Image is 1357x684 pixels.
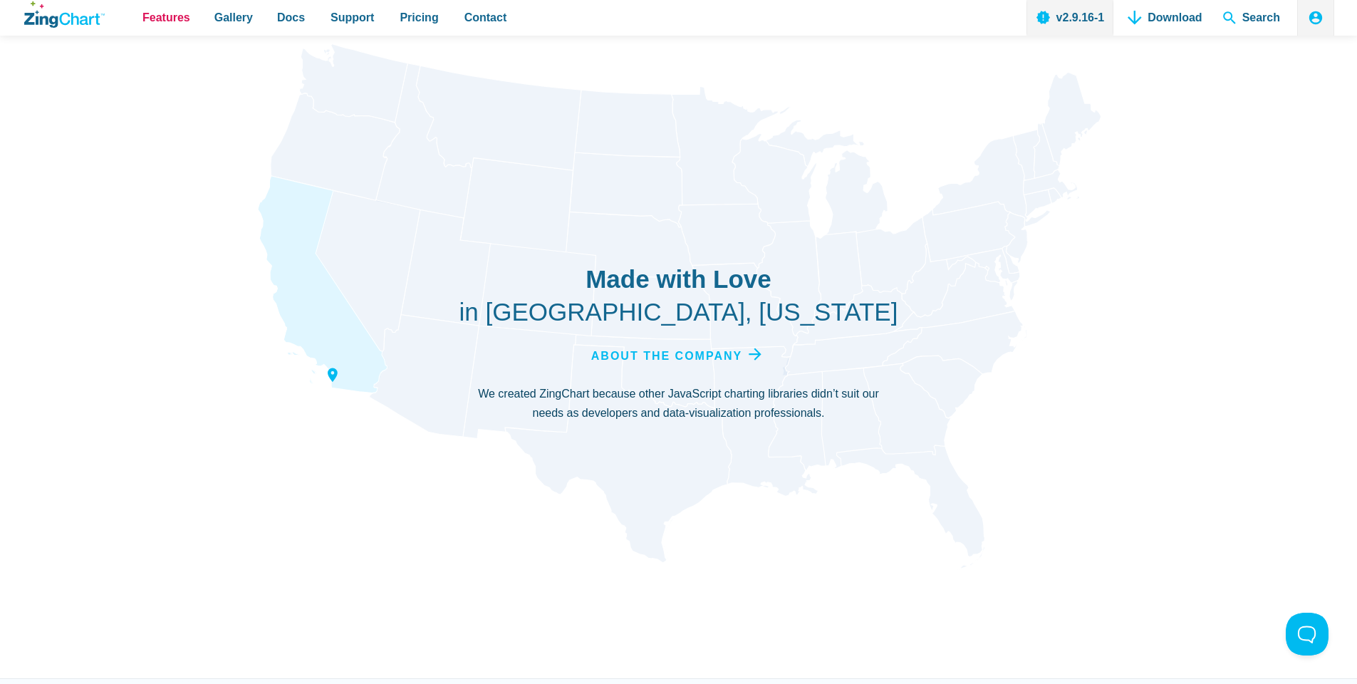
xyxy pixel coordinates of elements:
[277,8,305,27] span: Docs
[591,346,766,366] a: About the Company
[464,8,507,27] span: Contact
[400,8,438,27] span: Pricing
[1286,613,1329,655] iframe: Toggle Customer Support
[331,8,374,27] span: Support
[142,8,190,27] span: Features
[166,263,1192,328] h2: in [GEOGRAPHIC_DATA], [US_STATE]
[477,384,880,423] p: We created ZingChart because other JavaScript charting libraries didn’t suit our needs as develop...
[591,346,742,366] span: About the Company
[166,263,1192,296] strong: Made with Love
[214,8,253,27] span: Gallery
[24,1,105,28] a: ZingChart Logo. Click to return to the homepage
